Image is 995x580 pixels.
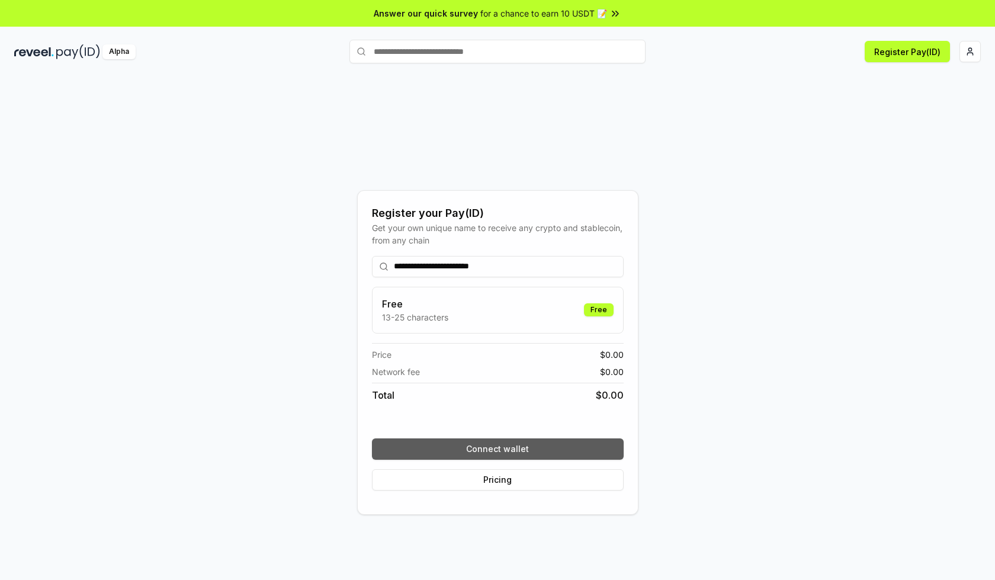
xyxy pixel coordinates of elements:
span: for a chance to earn 10 USDT 📝 [480,7,607,20]
span: $ 0.00 [600,366,624,378]
span: $ 0.00 [600,348,624,361]
img: reveel_dark [14,44,54,59]
span: Network fee [372,366,420,378]
span: Price [372,348,391,361]
div: Alpha [102,44,136,59]
span: $ 0.00 [596,388,624,402]
p: 13-25 characters [382,311,448,323]
button: Register Pay(ID) [865,41,950,62]
div: Free [584,303,614,316]
span: Total [372,388,394,402]
button: Connect wallet [372,438,624,460]
h3: Free [382,297,448,311]
div: Register your Pay(ID) [372,205,624,222]
div: Get your own unique name to receive any crypto and stablecoin, from any chain [372,222,624,246]
img: pay_id [56,44,100,59]
span: Answer our quick survey [374,7,478,20]
button: Pricing [372,469,624,491]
